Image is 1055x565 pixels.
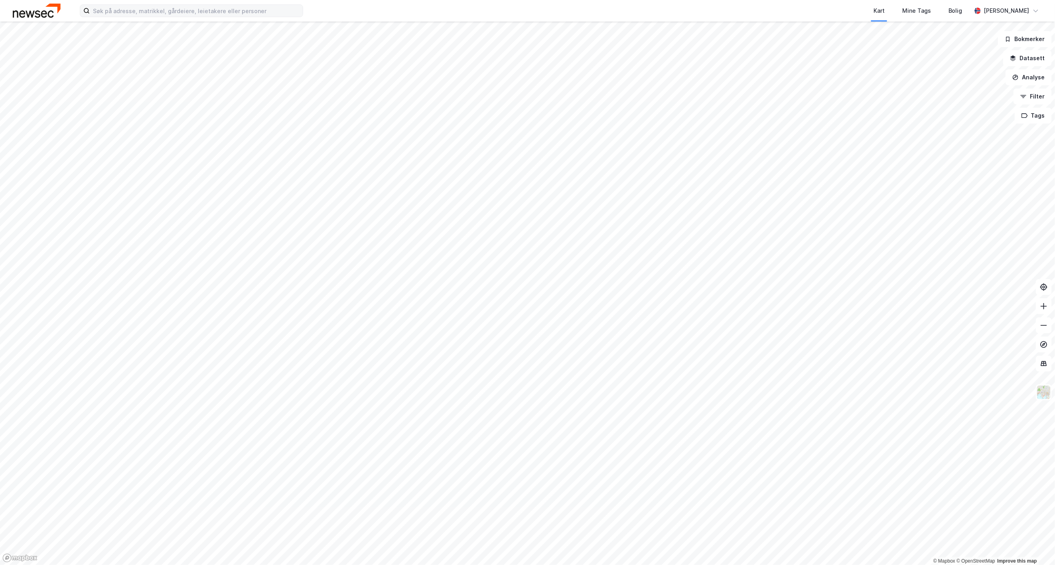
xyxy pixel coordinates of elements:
[949,6,962,16] div: Bolig
[874,6,885,16] div: Kart
[13,4,61,18] img: newsec-logo.f6e21ccffca1b3a03d2d.png
[902,6,931,16] div: Mine Tags
[1015,527,1055,565] div: Kontrollprogram for chat
[984,6,1029,16] div: [PERSON_NAME]
[1015,527,1055,565] iframe: Chat Widget
[90,5,303,17] input: Søk på adresse, matrikkel, gårdeiere, leietakere eller personer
